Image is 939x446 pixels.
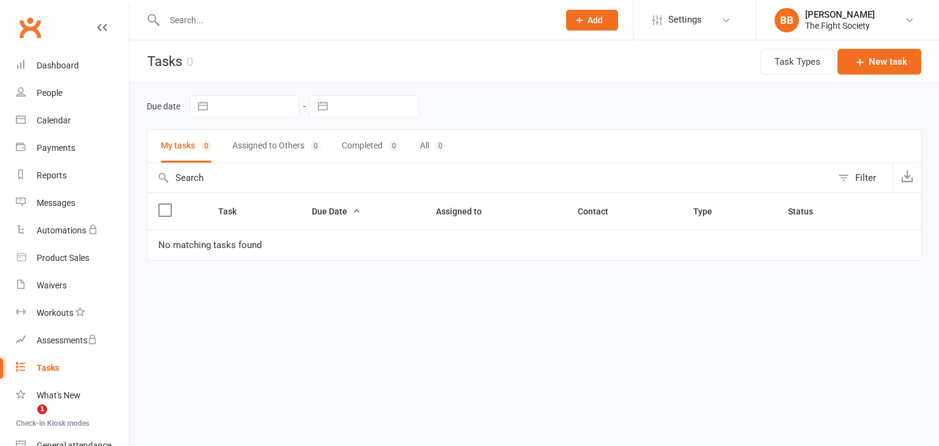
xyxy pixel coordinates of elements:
[436,204,495,219] button: Assigned to
[436,207,495,216] span: Assigned to
[37,115,71,125] div: Calendar
[161,12,550,29] input: Search...
[37,280,67,290] div: Waivers
[16,244,129,272] a: Product Sales
[805,9,875,20] div: [PERSON_NAME]
[668,6,702,34] span: Settings
[37,225,86,235] div: Automations
[311,141,321,152] div: 0
[855,170,876,185] div: Filter
[788,204,827,219] button: Status
[16,299,129,327] a: Workouts
[37,390,81,400] div: What's New
[435,141,446,152] div: 0
[16,354,129,382] a: Tasks
[16,79,129,107] a: People
[218,207,250,216] span: Task
[693,204,726,219] button: Type
[16,272,129,299] a: Waivers
[832,163,893,192] button: Filter
[130,40,193,82] h1: Tasks
[16,134,129,162] a: Payments
[16,52,129,79] a: Dashboard
[37,253,89,263] div: Product Sales
[37,170,67,180] div: Reports
[775,8,799,32] div: BB
[420,130,446,163] button: All0
[37,363,59,373] div: Tasks
[147,101,180,111] label: Due date
[232,130,321,163] button: Assigned to Others0
[201,141,212,152] div: 0
[12,404,42,434] iframe: Intercom live chat
[16,327,129,354] a: Assessments
[37,88,62,98] div: People
[838,49,921,75] button: New task
[16,162,129,189] a: Reports
[389,141,399,152] div: 0
[566,10,618,31] button: Add
[693,207,726,216] span: Type
[37,198,75,208] div: Messages
[218,204,250,219] button: Task
[37,143,75,153] div: Payments
[805,20,875,31] div: The Fight Society
[37,60,79,70] div: Dashboard
[788,207,827,216] span: Status
[16,189,129,217] a: Messages
[16,382,129,409] a: What's New
[15,12,45,43] a: Clubworx
[161,130,212,163] button: My tasks0
[587,15,603,25] span: Add
[312,207,361,216] span: Due Date
[578,207,622,216] span: Contact
[760,49,834,75] button: Task Types
[37,308,73,318] div: Workouts
[16,107,129,134] a: Calendar
[37,404,47,414] span: 1
[342,130,399,163] button: Completed0
[16,217,129,244] a: Automations
[147,230,921,260] td: No matching tasks found
[147,163,832,192] input: Search
[37,335,97,345] div: Assessments
[186,54,193,69] div: 0
[578,204,622,219] button: Contact
[312,204,361,219] button: Due Date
